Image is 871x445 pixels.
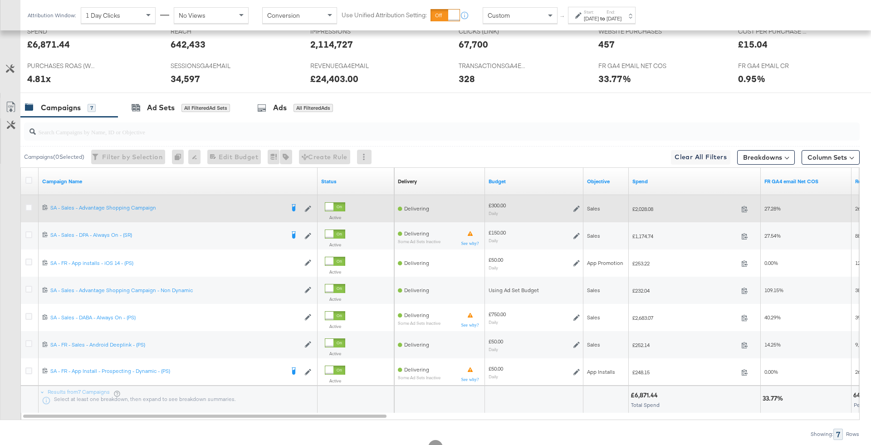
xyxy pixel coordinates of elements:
span: 109.15% [764,287,783,293]
span: 27.28% [764,205,781,212]
div: [DATE] [584,15,599,22]
label: Active [325,242,345,248]
a: Your campaign name. [42,178,314,185]
span: Clear All Filters [675,152,727,163]
div: Campaigns ( 0 Selected) [24,153,84,161]
span: Sales [587,205,600,212]
a: SA - FR - App Install - Prospecting - Dynamic - (PS) [50,367,284,377]
div: 7 [833,429,843,440]
span: People [854,401,871,408]
sub: Daily [489,347,498,352]
span: REACH [171,27,239,36]
div: £300.00 [489,202,506,209]
span: COST PER PURCHASE (WEBSITE EVENTS) [738,27,806,36]
span: 38,651 [855,287,870,293]
span: 27.54% [764,232,781,239]
span: FR GA4 EMAIL CR [738,62,806,70]
label: Use Unified Attribution Setting: [342,11,427,20]
span: £232.04 [632,287,738,294]
div: Rows [846,431,860,437]
span: App Installs [587,368,615,375]
div: Ad Sets [147,103,175,113]
span: 0.00% [764,368,778,375]
div: 33.77% [598,72,631,85]
span: Delivering [404,312,429,318]
sub: Daily [489,210,498,216]
span: Sales [587,287,600,293]
div: SA - Sales - DABA - Always On - (PS) [50,314,300,321]
button: Clear All Filters [671,150,730,165]
a: SA - FR - Sales - Android Deeplink - (PS) [50,341,300,349]
div: £50.00 [489,365,503,372]
div: £150.00 [489,229,506,236]
span: PURCHASES ROAS (WEBSITE EVENTS) [27,62,95,70]
span: Total Spend [631,401,660,408]
span: No Views [179,11,206,20]
span: £253.22 [632,260,738,267]
span: CLICKS (LINK) [459,27,527,36]
div: SA - Sales - Advantage Shopping Campaign [50,204,284,211]
span: Sales [587,314,600,321]
a: SA - Sales - DABA - Always On - (PS) [50,314,300,322]
sub: Daily [489,265,498,270]
span: 40.29% [764,314,781,321]
span: 88,588 [855,232,870,239]
div: Delivery [398,178,417,185]
span: App Promotion [587,259,623,266]
a: The total amount spent to date. [632,178,757,185]
div: 4.81x [27,72,51,85]
div: 642,433 [171,38,206,51]
a: Shows the current state of your Ad Campaign. [321,178,391,185]
span: Conversion [267,11,300,20]
span: REVENUEGA4EMAIL [310,62,378,70]
a: Your campaign's objective. [587,178,625,185]
span: Delivering [404,259,429,266]
label: Active [325,351,345,357]
span: £2,028.08 [632,205,738,212]
span: 12,710 [855,259,870,266]
span: SPEND [27,27,95,36]
span: £248.15 [632,369,738,376]
div: 457 [598,38,615,51]
div: £750.00 [489,311,506,318]
span: FR GA4 EMAIL NET COS [598,62,666,70]
div: 34,597 [171,72,200,85]
a: SA - Sales - Advantage Shopping Campaign - Non Dynamic [50,287,300,294]
div: SA - Sales - DPA - Always On - (SR) [50,231,284,239]
span: £252.14 [632,342,738,348]
label: Active [325,378,345,384]
div: £6,871.44 [631,391,661,400]
span: 9,132 [855,341,867,348]
div: £6,871.44 [27,38,70,51]
div: £50.00 [489,256,503,264]
div: 2,114,727 [310,38,353,51]
span: Custom [488,11,510,20]
span: Delivering [404,205,429,212]
span: Sales [587,341,600,348]
div: £24,403.00 [310,72,358,85]
span: 1 Day Clicks [86,11,120,20]
span: Delivering [404,230,429,237]
span: IMPRESSIONS [310,27,378,36]
label: Active [325,269,345,275]
div: Showing: [810,431,833,437]
span: 14.25% [764,341,781,348]
sub: Some Ad Sets Inactive [398,239,440,244]
label: End: [607,9,621,15]
input: Search Campaigns by Name, ID or Objective [36,119,783,137]
div: Using Ad Set Budget [489,287,580,294]
div: 33.77% [763,394,786,403]
sub: Some Ad Sets Inactive [398,321,440,326]
div: [DATE] [607,15,621,22]
div: Attribution Window: [27,12,76,19]
label: Start: [584,9,599,15]
span: WEBSITE PURCHASES [598,27,666,36]
label: Active [325,215,345,220]
a: SA - FR - App installs - iOS 14 - (PS) [50,259,300,267]
strong: to [599,15,607,22]
div: All Filtered Ads [294,104,333,112]
sub: Daily [489,374,498,379]
a: Reflects the ability of your Ad Campaign to achieve delivery based on ad states, schedule and bud... [398,178,417,185]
